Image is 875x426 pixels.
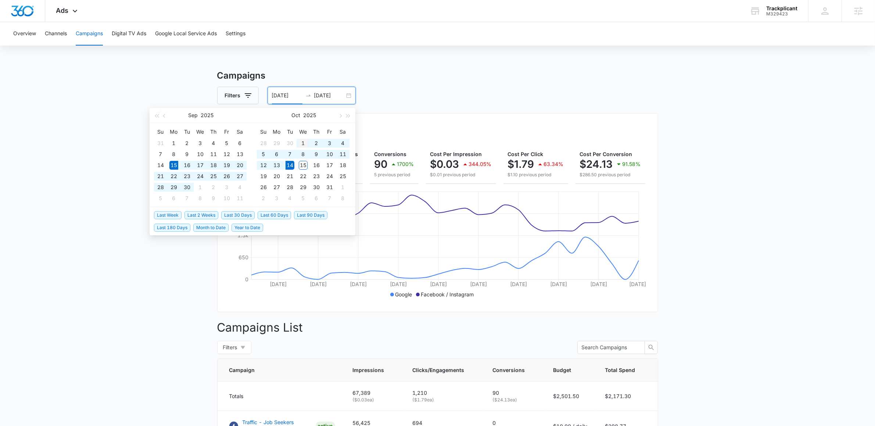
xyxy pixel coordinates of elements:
tspan: [DATE] [269,281,286,287]
p: $0.01 previous period [430,172,492,178]
p: ( $0.03 ea) [353,397,395,403]
div: 11 [236,194,244,203]
tspan: [DATE] [550,281,567,287]
div: 11 [338,150,347,159]
div: 6 [236,139,244,148]
tspan: 650 [239,254,248,260]
div: 27 [236,172,244,181]
tspan: 0 [245,276,248,282]
td: 2025-10-12 [257,160,270,171]
td: 2025-09-23 [180,171,194,182]
td: 2025-09-21 [154,171,167,182]
div: Totals [229,392,335,400]
div: 19 [259,172,268,181]
div: 3 [196,139,205,148]
td: 2025-09-24 [194,171,207,182]
div: 7 [325,194,334,203]
td: 2025-10-01 [194,182,207,193]
div: 8 [338,194,347,203]
span: Budget [553,366,577,374]
input: End date [314,91,345,100]
div: 25 [338,172,347,181]
p: 67,389 [353,389,395,397]
button: Filters [217,341,251,354]
div: 21 [286,172,294,181]
input: Start date [272,91,302,100]
div: 5 [156,194,165,203]
td: 2025-10-10 [323,149,336,160]
td: 2025-11-07 [323,193,336,204]
span: Conversions [493,366,525,374]
div: 2 [259,194,268,203]
div: 2 [312,139,321,148]
tspan: [DATE] [390,281,406,287]
img: tab_keywords_by_traffic_grey.svg [73,43,79,48]
div: 29 [299,183,308,192]
td: 2025-10-21 [283,171,297,182]
div: 9 [209,194,218,203]
img: tab_domain_overview_orange.svg [20,43,26,48]
button: 2025 [304,108,316,123]
p: $24.13 [580,158,613,170]
td: 2025-10-14 [283,160,297,171]
div: 8 [299,150,308,159]
th: Sa [336,126,349,138]
td: 2025-09-19 [220,160,233,171]
div: 31 [325,183,334,192]
div: 29 [169,183,178,192]
td: 2025-09-15 [167,160,180,171]
div: Keywords by Traffic [81,43,124,48]
td: 2025-11-06 [310,193,323,204]
td: 2025-11-08 [336,193,349,204]
p: Traffic - Job Seekers [243,418,294,426]
td: 2025-10-17 [323,160,336,171]
th: Fr [323,126,336,138]
p: $1.10 previous period [508,172,564,178]
span: Cost Per Click [508,151,544,157]
td: 2025-10-29 [297,182,310,193]
div: 17 [325,161,334,170]
div: 9 [312,150,321,159]
span: Last Week [154,211,182,219]
div: 4 [209,139,218,148]
input: Search Campaigns [582,343,635,351]
td: 2025-09-26 [220,171,233,182]
span: Last 60 Days [258,211,291,219]
th: Mo [167,126,180,138]
div: 24 [325,172,334,181]
td: 2025-09-11 [207,149,220,160]
div: Domain: [DOMAIN_NAME] [19,19,81,25]
td: 2025-10-19 [257,171,270,182]
button: search [645,341,658,354]
span: Month to Date [193,224,229,232]
th: Th [310,126,323,138]
td: 2025-09-03 [194,138,207,149]
td: 2025-10-23 [310,171,323,182]
div: 5 [222,139,231,148]
div: 12 [259,161,268,170]
div: 19 [222,161,231,170]
td: 2025-10-31 [323,182,336,193]
div: 3 [325,139,334,148]
span: Last 30 Days [221,211,255,219]
div: 12 [222,150,231,159]
div: 26 [259,183,268,192]
td: 2025-09-12 [220,149,233,160]
span: Year to Date [232,224,263,232]
div: 1 [338,183,347,192]
div: 4 [338,139,347,148]
button: Campaigns [76,22,103,46]
td: 2025-09-30 [180,182,194,193]
span: swap-right [305,93,311,98]
p: 1,210 [413,389,475,397]
div: 6 [272,150,281,159]
td: 2025-11-04 [283,193,297,204]
td: 2025-08-31 [154,138,167,149]
td: 2025-09-08 [167,149,180,160]
div: 7 [183,194,191,203]
th: We [194,126,207,138]
div: 18 [209,161,218,170]
td: 2025-09-28 [257,138,270,149]
td: 2025-10-15 [297,160,310,171]
div: 7 [156,150,165,159]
